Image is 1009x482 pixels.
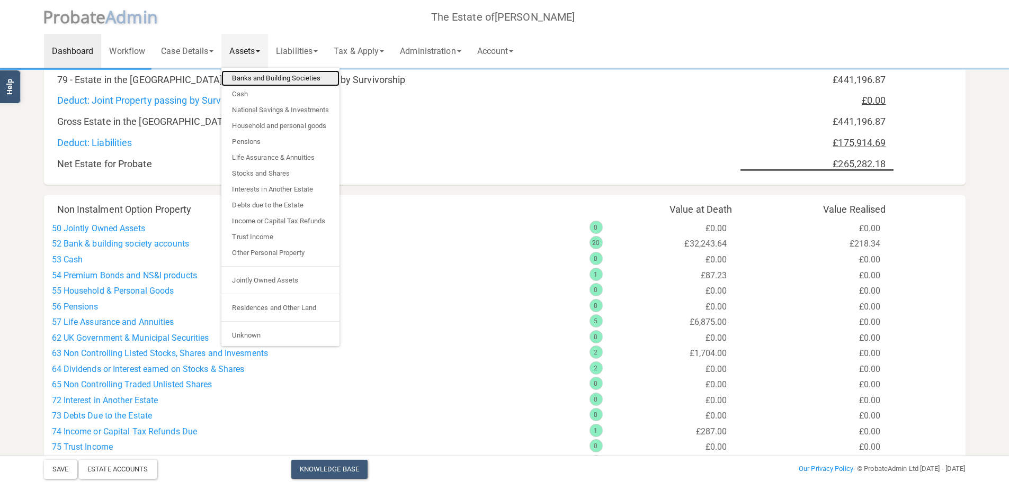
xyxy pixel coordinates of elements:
a: Income or Capital Tax Refunds [221,213,340,229]
a: 65 Non Controlling Traded Unlisted Shares [52,379,212,389]
a: 62 UK Government & Municipal Securities [52,333,209,343]
a: 73 Debts Due to the Estate [52,411,153,421]
div: £175,914.69 [740,138,894,148]
a: Stocks and Shares [221,166,340,181]
a: Workflow [101,34,153,68]
div: £0.00 [582,361,735,377]
a: Case Details [153,34,221,68]
div: £0.00 [735,221,888,237]
div: 20 [590,236,603,249]
span: P [43,5,106,28]
div: £0.00 [582,283,735,299]
a: 75 Trust Income [52,442,113,452]
span: robate [53,5,106,28]
div: £32,243.64 [582,236,735,252]
div: £0.00 [582,439,735,455]
div: 1 [590,424,603,437]
div: 5 [590,314,603,328]
a: Interests in Another Estate [221,181,340,197]
div: £441,196.87 [740,75,894,85]
span: dmin [116,5,157,28]
a: Knowledge Base [291,460,368,479]
div: Gross Estate in the [GEOGRAPHIC_DATA] [49,116,740,127]
a: Debts due to the Estate [221,197,340,213]
div: £0.00 [735,424,888,440]
a: 54 Premium Bonds and NS&I products [52,270,197,280]
div: £0.00 [582,221,735,237]
div: £0.00 [735,377,888,393]
div: £0.00 [735,439,888,455]
div: £0.00 [735,345,888,361]
div: - © ProbateAdmin Ltd [DATE] - [DATE] [660,462,973,475]
div: £0.00 [735,330,888,346]
a: 56 Pensions [52,302,99,312]
div: 0 [590,377,603,390]
a: Liabilities [268,34,326,68]
a: Banks and Building Societies [221,70,340,86]
a: 52 Bank & building society accounts [52,239,190,249]
a: 64 Dividends or Interest earned on Stocks & Shares [52,364,245,374]
div: £265,282.18 [740,159,894,171]
div: 79 - Estate in the [GEOGRAPHIC_DATA] and Joint Property passing by Survivorship [49,75,740,85]
a: Dashboard [44,34,102,68]
a: Our Privacy Policy [799,465,853,472]
div: 0 [590,455,603,468]
a: 74 Income or Capital Tax Refunds Due [52,426,198,436]
div: £0.00 [582,408,735,424]
div: 1 [590,268,603,281]
a: 57 Life Assurance and Annuities [52,317,174,327]
a: Trust Income [221,229,340,245]
div: £0.00 [735,455,888,472]
div: £218.34 [735,236,888,252]
div: Net Estate for Probate [49,159,740,169]
div: £0.00 [582,330,735,346]
a: 53 Cash [52,254,83,265]
div: 0 [590,299,603,312]
div: £0.00 [735,252,888,268]
div: £1,704.00 [582,345,735,361]
a: National Savings & Investments [221,102,340,118]
div: £0.00 [735,268,888,284]
a: Residences and Other Land [221,300,340,316]
h5: Value at Death [587,204,740,215]
a: Deduct: Liabilities [57,137,132,148]
div: £441,196.87 [740,116,894,127]
div: £87.23 [582,268,735,284]
a: Account [469,34,522,68]
div: 2 [590,345,603,359]
a: Household and personal goods [221,118,340,134]
div: £0.00 [582,252,735,268]
a: 50 Jointly Owned Assets [52,223,145,233]
a: Unknown [221,328,340,343]
a: Tax & Apply [326,34,392,68]
div: £0.00 [735,283,888,299]
span: A [105,5,158,28]
div: 0 [590,283,603,296]
div: 0 [590,330,603,343]
a: Pensions [221,134,340,150]
div: £0.00 [735,408,888,424]
div: £287.00 [582,424,735,440]
div: £0.00 [735,314,888,330]
a: Deduct: Joint Property passing by Survivorship [57,95,255,106]
button: Save [44,460,77,479]
div: £6,875.00 [582,314,735,330]
div: 2 [590,361,603,375]
div: 0 [590,221,603,234]
div: 0 [590,439,603,452]
h5: Non Instalment Option Property [49,204,587,215]
div: 0 [590,393,603,406]
a: Other Personal Property [221,245,340,261]
div: £0.00 [582,393,735,408]
a: 72 Interest in Another Estate [52,395,158,405]
a: Cash [221,86,340,102]
div: Estate Accounts [79,460,157,479]
div: £0.00 [735,299,888,315]
h5: Value Realised [740,204,894,215]
a: Administration [392,34,469,68]
div: £0.00 [735,361,888,377]
div: £0.00 [582,455,735,472]
div: £0.00 [582,299,735,315]
a: 63 Non Controlling Listed Stocks, Shares and Invesments [52,348,269,358]
div: £0.00 [740,95,894,106]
